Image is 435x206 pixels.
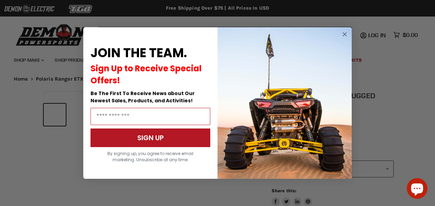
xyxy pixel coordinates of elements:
[91,128,210,147] button: SIGN UP
[91,90,195,104] span: Be The First To Receive News about Our Newest Sales, Products, and Activities!
[91,63,202,86] span: Sign Up to Receive Special Offers!
[107,151,193,163] span: By signing up, you agree to receive email marketing. Unsubscribe at any time.
[217,27,352,179] img: a9095488-b6e7-41ba-879d-588abfab540b.jpeg
[91,44,187,62] span: JOIN THE TEAM.
[405,178,429,200] inbox-online-store-chat: Shopify online store chat
[340,30,349,39] button: Close dialog
[91,108,210,125] input: Email Address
